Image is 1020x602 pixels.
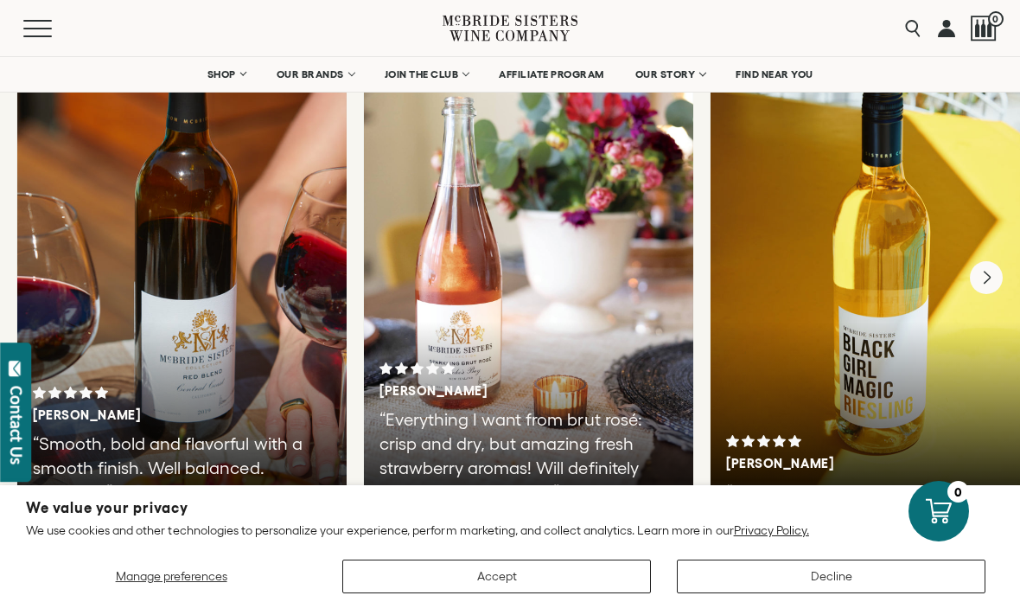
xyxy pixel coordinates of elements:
[33,407,271,423] h3: [PERSON_NAME]
[277,68,344,80] span: OUR BRANDS
[196,57,257,92] a: SHOP
[373,57,480,92] a: JOIN THE CLUB
[947,481,969,503] div: 0
[726,480,1004,504] p: “Love it! Best Riesling ever.”
[734,523,809,537] a: Privacy Policy.
[385,68,459,80] span: JOIN THE CLUB
[26,522,994,538] p: We use cookies and other technologies to personalize your experience, perform marketing, and coll...
[499,68,604,80] span: AFFILIATE PROGRAM
[116,569,227,583] span: Manage preferences
[724,57,825,92] a: FIND NEAR YOU
[635,68,696,80] span: OUR STORY
[207,68,237,80] span: SHOP
[677,560,985,593] button: Decline
[26,501,994,516] h2: We value your privacy
[23,20,86,37] button: Mobile Menu Trigger
[624,57,717,92] a: OUR STORY
[988,11,1004,27] span: 0
[970,261,1003,294] button: Next
[265,57,365,92] a: OUR BRANDS
[8,386,25,464] div: Contact Us
[379,383,618,399] h3: [PERSON_NAME]
[736,68,813,80] span: FIND NEAR YOU
[488,57,615,92] a: AFFILIATE PROGRAM
[342,560,651,593] button: Accept
[379,407,657,504] p: “Everything I want from brut rosé: crisp and dry, but amazing fresh strawberry aromas! Will defin...
[726,456,965,471] h3: [PERSON_NAME]
[33,432,310,504] p: “Smooth, bold and flavorful with a smooth finish. Well balanced. Delicious.”
[26,560,316,593] button: Manage preferences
